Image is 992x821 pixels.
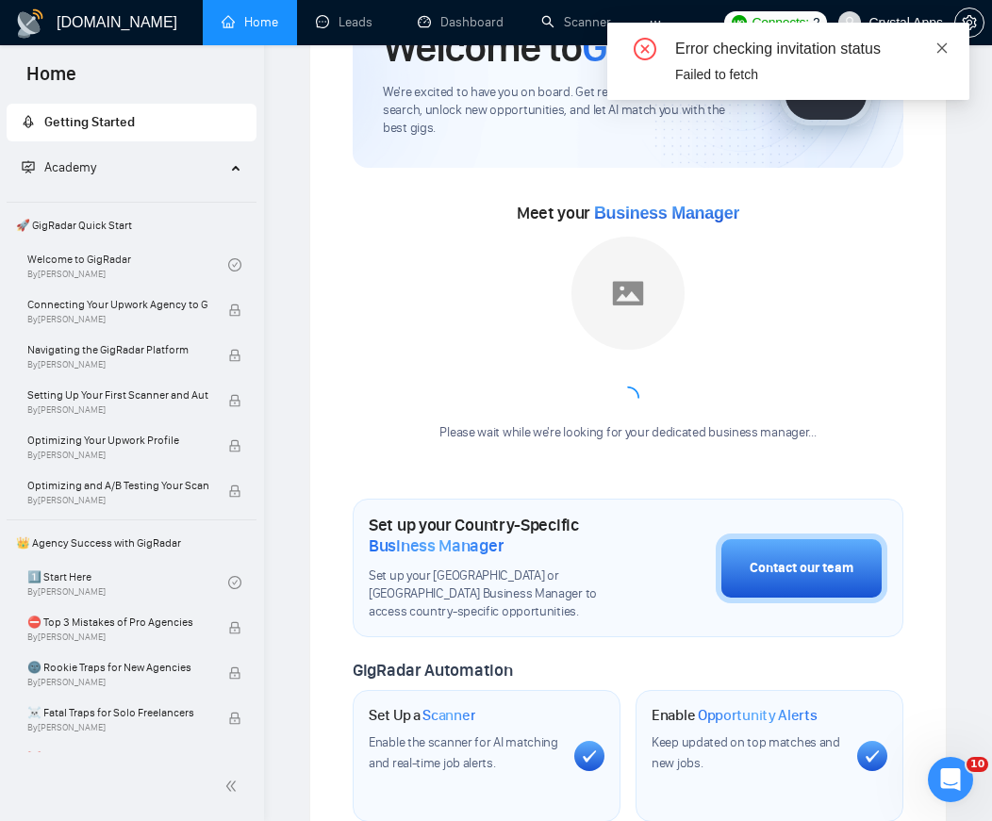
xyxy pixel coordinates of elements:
[675,38,947,60] div: Error checking invitation status
[27,562,228,603] a: 1️⃣ Start HereBy[PERSON_NAME]
[27,748,208,767] span: ❌ How to get banned on Upwork
[27,404,208,416] span: By [PERSON_NAME]
[954,15,984,30] a: setting
[27,340,208,359] span: Navigating the GigRadar Platform
[675,64,947,85] div: Failed to fetch
[652,734,840,771] span: Keep updated on top matches and new jobs.
[954,8,984,38] button: setting
[369,706,475,725] h1: Set Up a
[228,484,241,498] span: lock
[27,722,208,733] span: By [PERSON_NAME]
[22,115,35,128] span: rocket
[228,304,241,317] span: lock
[8,206,255,244] span: 🚀 GigRadar Quick Start
[228,666,241,680] span: lock
[22,159,96,175] span: Academy
[27,703,208,722] span: ☠️ Fatal Traps for Solo Freelancers
[44,159,96,175] span: Academy
[27,295,208,314] span: Connecting Your Upwork Agency to GigRadar
[732,15,747,30] img: upwork-logo.png
[571,237,685,350] img: placeholder.png
[222,14,278,30] a: homeHome
[967,757,988,772] span: 10
[27,613,208,632] span: ⛔ Top 3 Mistakes of Pro Agencies
[750,558,853,579] div: Contact our team
[418,14,504,30] a: dashboardDashboard
[369,515,621,556] h1: Set up your Country-Specific
[649,15,662,28] span: ellipsis
[369,567,621,621] span: Set up your [GEOGRAPHIC_DATA] or [GEOGRAPHIC_DATA] Business Manager to access country-specific op...
[228,712,241,725] span: lock
[7,104,256,141] li: Getting Started
[27,450,208,461] span: By [PERSON_NAME]
[582,22,736,73] span: GigRadar
[652,706,818,725] h1: Enable
[813,12,820,33] span: 2
[353,660,512,681] span: GigRadar Automation
[594,204,739,222] span: Business Manager
[228,621,241,634] span: lock
[955,15,984,30] span: setting
[935,41,949,55] span: close
[228,349,241,362] span: lock
[228,394,241,407] span: lock
[228,258,241,271] span: check-circle
[44,114,135,130] span: Getting Started
[228,576,241,589] span: check-circle
[614,384,642,412] span: loading
[369,734,558,771] span: Enable the scanner for AI matching and real-time job alerts.
[316,14,380,30] a: messageLeads
[716,534,887,603] button: Contact our team
[517,203,739,223] span: Meet your
[224,777,243,796] span: double-left
[8,524,255,562] span: 👑 Agency Success with GigRadar
[11,60,91,100] span: Home
[634,38,656,60] span: close-circle
[383,84,749,138] span: We're excited to have you on board. Get ready to streamline your job search, unlock new opportuni...
[928,757,973,802] iframe: Intercom live chat
[228,439,241,452] span: lock
[422,706,475,725] span: Scanner
[698,706,818,725] span: Opportunity Alerts
[27,476,208,495] span: Optimizing and A/B Testing Your Scanner for Better Results
[15,8,45,39] img: logo
[752,12,809,33] span: Connects:
[369,535,504,556] span: Business Manager
[27,495,208,506] span: By [PERSON_NAME]
[541,14,611,30] a: searchScanner
[27,359,208,370] span: By [PERSON_NAME]
[843,16,856,29] span: user
[27,386,208,404] span: Setting Up Your First Scanner and Auto-Bidder
[27,314,208,325] span: By [PERSON_NAME]
[22,160,35,173] span: fund-projection-screen
[27,658,208,677] span: 🌚 Rookie Traps for New Agencies
[27,632,208,643] span: By [PERSON_NAME]
[27,677,208,688] span: By [PERSON_NAME]
[27,244,228,286] a: Welcome to GigRadarBy[PERSON_NAME]
[383,22,736,73] h1: Welcome to
[27,431,208,450] span: Optimizing Your Upwork Profile
[428,424,827,442] div: Please wait while we're looking for your dedicated business manager...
